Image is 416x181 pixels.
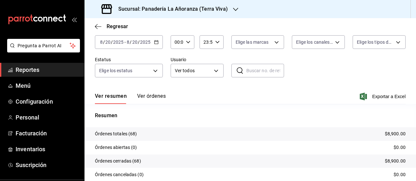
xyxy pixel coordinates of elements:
p: Resumen [95,112,406,119]
button: Ver órdenes [137,93,166,104]
input: ---- [113,40,124,45]
p: Órdenes totales (68) [95,130,137,137]
button: Regresar [95,23,128,29]
input: -- [100,40,103,45]
span: Elige los canales de venta [296,39,333,45]
span: Configuración [16,97,79,106]
span: Personal [16,113,79,122]
input: ---- [140,40,151,45]
label: Usuario [171,57,224,62]
button: Ver resumen [95,93,127,104]
button: Exportar a Excel [361,93,406,100]
label: Estatus [95,57,163,62]
span: / [138,40,140,45]
p: Órdenes cerradas (68) [95,158,141,164]
span: Reportes [16,65,79,74]
p: Órdenes abiertas (0) [95,144,137,151]
input: -- [126,40,130,45]
input: -- [105,40,111,45]
button: Pregunta a Parrot AI [7,39,80,52]
span: / [130,40,132,45]
span: - [124,40,126,45]
span: / [111,40,113,45]
button: open_drawer_menu [71,17,77,22]
span: Elige los tipos de orden [357,39,394,45]
span: Pregunta a Parrot AI [18,42,70,49]
span: / [103,40,105,45]
p: Órdenes canceladas (0) [95,171,144,178]
input: Buscar no. de referencia [246,64,284,77]
span: Elige las marcas [236,39,269,45]
a: Pregunta a Parrot AI [5,47,80,54]
span: Ver todos [175,67,212,74]
span: Facturación [16,129,79,138]
p: $0.00 [394,171,406,178]
h3: Sucursal: Panadería La Añoranza (Terra Viva) [113,5,228,13]
span: Suscripción [16,161,79,169]
p: $0.00 [394,144,406,151]
span: Elige los estatus [99,67,132,74]
div: navigation tabs [95,93,166,104]
span: Menú [16,81,79,90]
p: $8,900.00 [385,130,406,137]
input: -- [132,40,138,45]
p: $8,900.00 [385,158,406,164]
span: Inventarios [16,145,79,153]
span: Regresar [107,23,128,29]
